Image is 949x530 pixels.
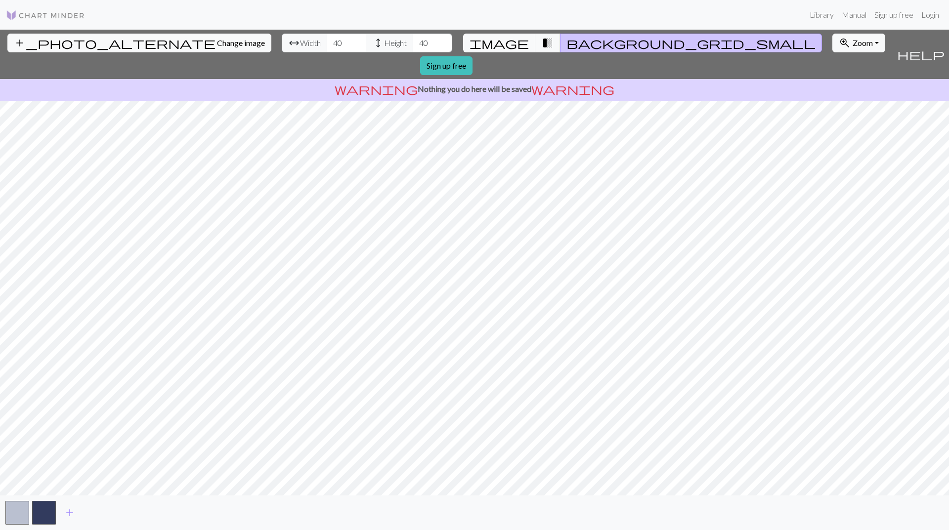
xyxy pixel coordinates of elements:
span: transition_fade [542,36,554,50]
span: warning [335,82,418,96]
span: Height [384,37,407,49]
span: zoom_in [839,36,851,50]
span: add_photo_alternate [14,36,216,50]
span: background_grid_small [566,36,816,50]
p: Nothing you do here will be saved [4,83,945,95]
a: Manual [838,5,870,25]
span: Change image [217,38,265,47]
a: Sign up free [870,5,917,25]
span: height [372,36,384,50]
img: Logo [6,9,85,21]
span: image [470,36,529,50]
span: arrow_range [288,36,300,50]
button: Change image [7,34,271,52]
button: Help [893,30,949,79]
span: warning [531,82,614,96]
span: Width [300,37,321,49]
a: Sign up free [420,56,473,75]
a: Library [806,5,838,25]
span: help [897,47,945,61]
a: Login [917,5,943,25]
button: Zoom [832,34,885,52]
span: Zoom [853,38,873,47]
